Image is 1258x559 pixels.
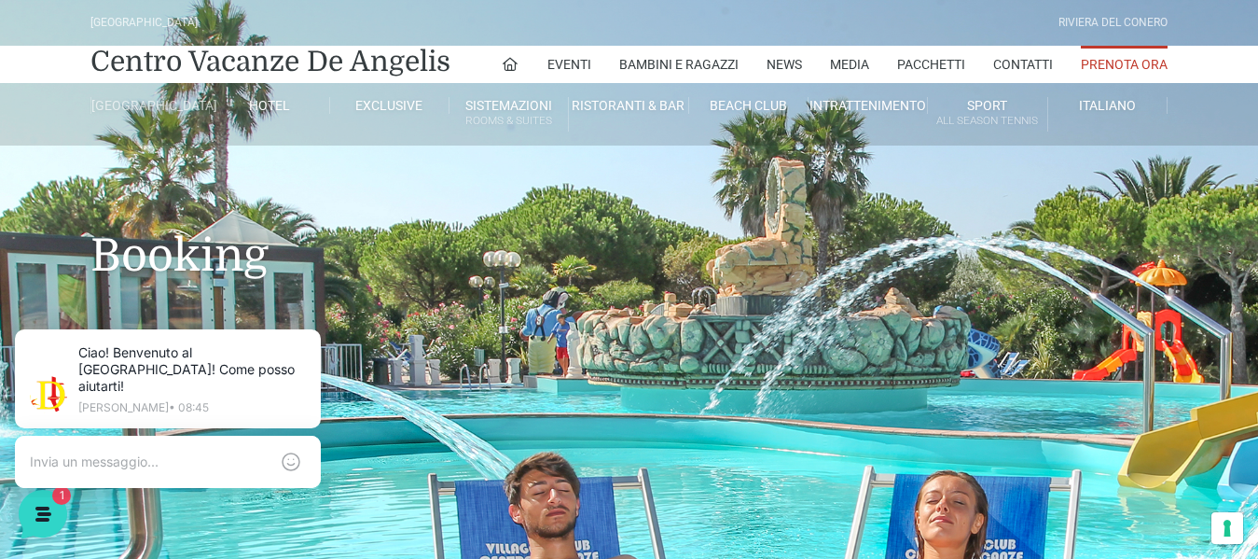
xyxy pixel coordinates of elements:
a: Pacchetti [897,46,965,83]
span: Trova una risposta [30,310,145,325]
span: 1 [187,385,200,398]
a: Ristoranti & Bar [569,97,688,114]
span: 1 [325,202,343,220]
button: Aiuto [243,387,358,430]
a: News [767,46,802,83]
small: Rooms & Suites [449,112,568,130]
h1: Booking [90,146,1168,310]
button: 1Messaggi [130,387,244,430]
p: Ciao! Benvenuto al [GEOGRAPHIC_DATA]! Come posso aiutarti! [78,202,297,220]
input: Cerca un articolo... [42,350,305,369]
a: SistemazioniRooms & Suites [449,97,569,132]
p: Ciao! Benvenuto al [GEOGRAPHIC_DATA]! Come posso aiutarti! [90,37,317,88]
a: Contatti [993,46,1053,83]
p: Aiuto [287,413,314,430]
a: Media [830,46,869,83]
a: Italiano [1048,97,1168,114]
a: Hotel [210,97,329,114]
p: Messaggi [161,413,212,430]
button: Inizia una conversazione [30,235,343,273]
p: 39 s fa [309,179,343,196]
p: [PERSON_NAME] • 08:45 [90,95,317,106]
a: Apri Centro Assistenza [199,310,343,325]
button: Le tue preferenze relative al consenso per le tecnologie di tracciamento [1211,512,1243,544]
p: La nostra missione è rendere la tua esperienza straordinaria! [15,82,313,119]
span: Italiano [1079,98,1136,113]
a: Beach Club [689,97,809,114]
a: Bambini e Ragazzi [619,46,739,83]
iframe: Customerly Messenger Launcher [15,486,71,542]
span: [PERSON_NAME] [78,179,297,198]
img: light [41,69,78,106]
button: Home [15,387,130,430]
p: Home [56,413,88,430]
div: Riviera Del Conero [1058,14,1168,32]
div: [GEOGRAPHIC_DATA] [90,14,198,32]
a: Intrattenimento [809,97,928,114]
a: Prenota Ora [1081,46,1168,83]
h2: Ciao da De Angelis Resort 👋 [15,15,313,75]
a: [DEMOGRAPHIC_DATA] tutto [166,149,343,164]
a: Exclusive [330,97,449,114]
a: Centro Vacanze De Angelis [90,43,450,80]
span: Inizia una conversazione [121,246,275,261]
span: Le tue conversazioni [30,149,159,164]
a: SportAll Season Tennis [928,97,1047,132]
a: [GEOGRAPHIC_DATA] [90,97,210,114]
img: light [30,181,67,218]
small: All Season Tennis [928,112,1046,130]
a: Eventi [547,46,591,83]
a: [PERSON_NAME]Ciao! Benvenuto al [GEOGRAPHIC_DATA]! Come posso aiutarti!39 s fa1 [22,172,351,228]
